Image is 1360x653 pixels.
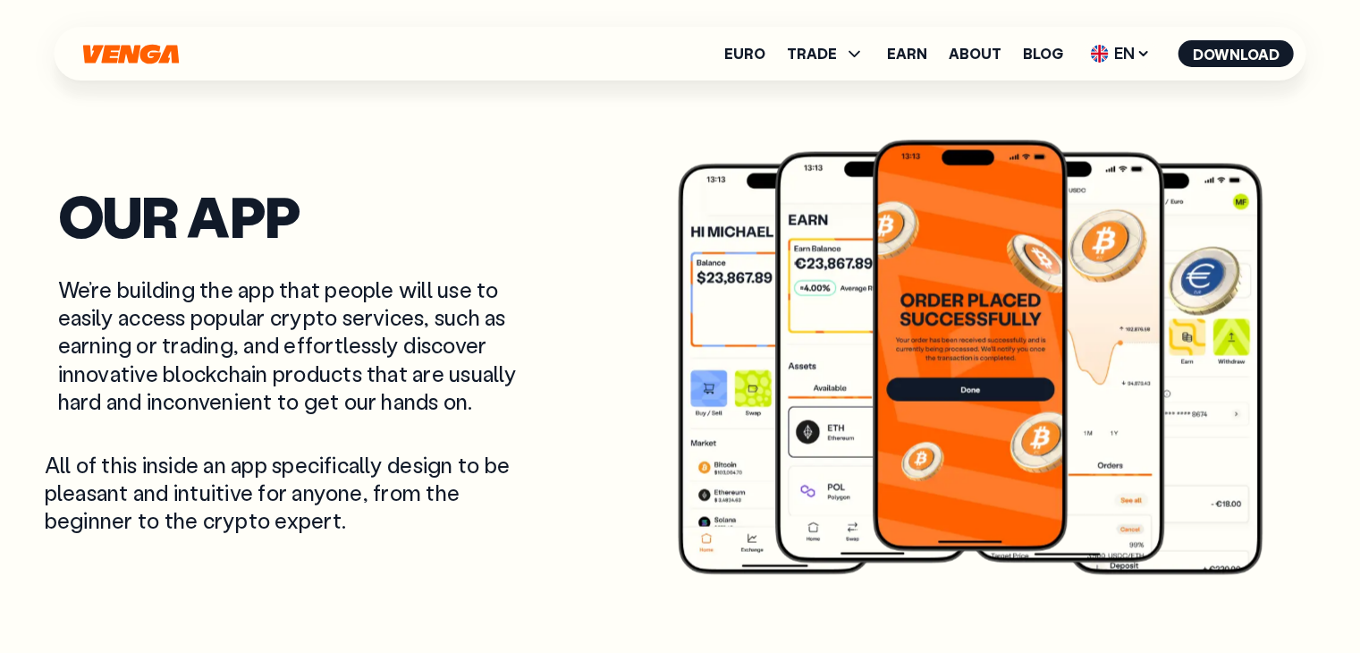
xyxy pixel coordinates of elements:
[787,43,866,64] span: TRADE
[678,163,873,574] img: phone 4
[1023,47,1063,61] a: Blog
[1068,163,1263,574] img: phone 5
[58,275,555,414] p: We’re building the app that people will use to easily access popular crypto services, such as ear...
[45,450,542,534] p: All of this inside an app specifically design to be pleasant and intuitive for anyone, from the b...
[787,47,837,61] span: TRADE
[724,47,765,61] a: Euro
[949,47,1001,61] a: About
[775,151,970,563] img: phone 2
[1091,45,1109,63] img: flag-uk
[1085,39,1157,68] span: EN
[58,191,620,239] h2: OUr App
[873,140,1068,551] img: phone 1
[1178,40,1294,67] button: Download
[81,44,182,64] svg: Home
[887,47,927,61] a: Earn
[970,151,1165,563] img: phone 3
